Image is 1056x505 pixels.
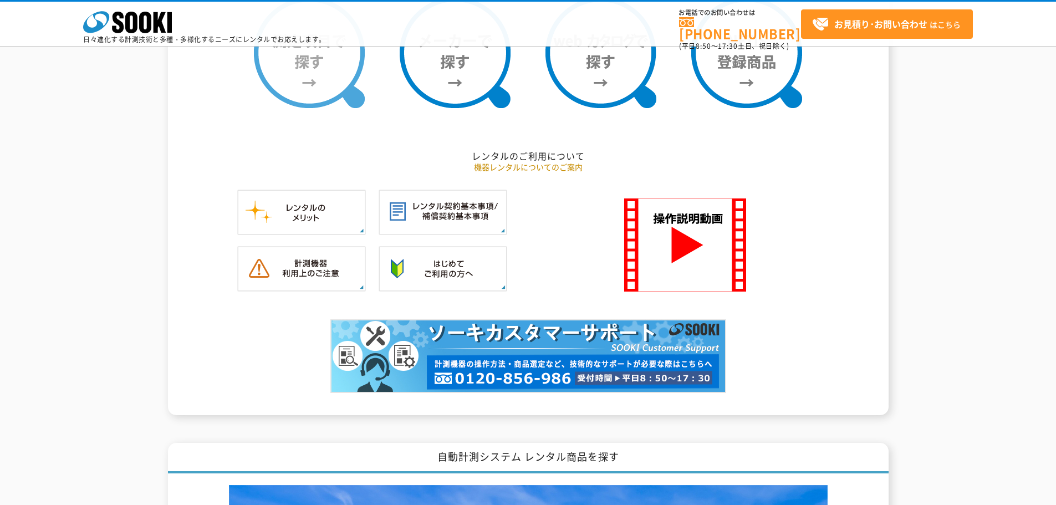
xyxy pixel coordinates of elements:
h2: レンタルのご利用について [204,150,853,162]
img: レンタル契約基本事項／補償契約基本事項 [379,190,507,235]
img: レンタルのメリット [237,190,366,235]
h1: 自動計測システム レンタル商品を探す [168,443,889,473]
strong: お見積り･お問い合わせ [834,17,927,30]
a: [PHONE_NUMBER] [679,17,801,40]
p: 日々進化する計測技術と多種・多様化するニーズにレンタルでお応えします。 [83,36,326,43]
a: レンタル契約基本事項／補償契約基本事項 [379,223,507,234]
p: 機器レンタルについてのご案内 [204,161,853,173]
a: 計測機器ご利用上のご注意 [237,280,366,290]
span: はこちら [812,16,961,33]
span: 17:30 [718,41,738,51]
img: 計測機器ご利用上のご注意 [237,246,366,292]
span: お電話でのお問い合わせは [679,9,801,16]
a: お見積り･お問い合わせはこちら [801,9,973,39]
img: SOOKI 操作説明動画 [624,198,746,292]
span: (平日 ～ 土日、祝日除く) [679,41,789,51]
span: 8:50 [696,41,711,51]
a: はじめてご利用の方へ [379,280,507,290]
img: カスタマーサポート [330,319,726,393]
a: レンタルのメリット [237,223,366,234]
img: はじめてご利用の方へ [379,246,507,292]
